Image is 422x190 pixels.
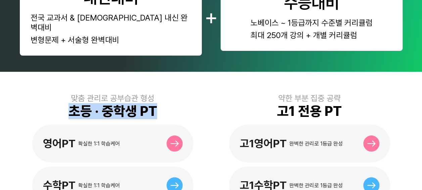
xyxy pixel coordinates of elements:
div: 영어PT [43,137,76,150]
div: 완벽한 관리로 1등급 완성 [289,182,343,189]
div: + [204,4,218,29]
div: 확실한 1:1 학습케어 [78,182,120,189]
div: 변형문제 + 서술형 완벽대비 [31,35,191,45]
div: 전국 교과서 & [DEMOGRAPHIC_DATA] 내신 완벽대비 [31,13,191,32]
div: 약한 부분 집중 공략 [278,93,341,103]
div: 노베이스 ~ 1등급까지 수준별 커리큘럼 [250,18,373,28]
div: 초등 · 중학생 PT [68,103,157,119]
div: 맞춤 관리로 공부습관 형성 [71,93,154,103]
div: 확실한 1:1 학습케어 [78,140,120,147]
div: 최대 250개 강의 + 개별 커리큘럼 [250,30,373,40]
div: 고1영어PT [240,137,287,150]
div: 고1 전용 PT [277,103,342,119]
div: 완벽한 관리로 1등급 완성 [289,140,343,147]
